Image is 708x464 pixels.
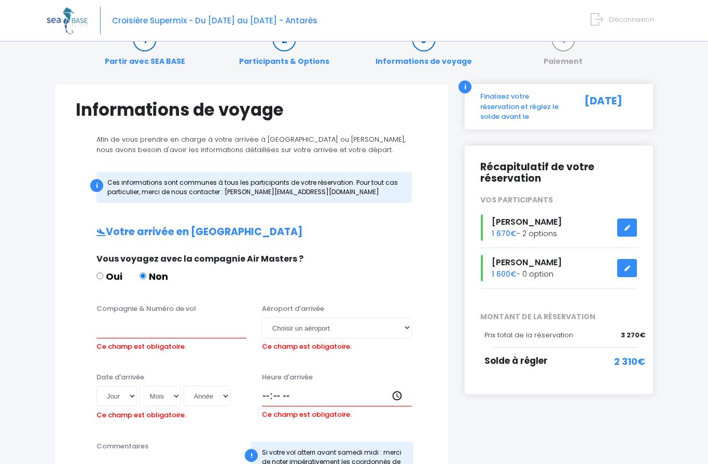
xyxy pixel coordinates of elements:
[492,269,517,279] span: 1 600€
[96,441,148,452] label: Commentaires
[573,91,645,122] div: [DATE]
[96,407,186,420] label: Ce champ est obligatoire.
[473,195,645,206] div: VOS PARTICIPANTS
[473,91,573,122] div: Finalisez votre réservation et réglez le solde avant le
[262,338,352,352] label: Ce champ est obligatoire.
[96,304,196,314] label: Compagnie & Numéro de vol
[621,330,645,340] span: 3 270€
[262,304,324,314] label: Aéroport d'arrivée
[140,269,168,283] label: Non
[96,253,303,265] span: Vous voyagez avec la compagnie Air Masters ?
[76,100,427,120] h1: Informations de voyage
[96,372,144,383] label: Date d'arrivée
[112,15,317,26] span: Croisière Supermix - Du [DATE] au [DATE] - Antarès
[480,161,637,185] h2: Récapitulatif de votre réservation
[96,172,412,203] div: Ces informations sont communes à tous les participants de votre réservation. Pour tout cas partic...
[90,179,103,192] div: i
[459,80,471,93] div: i
[609,15,654,24] span: Déconnexion
[245,449,258,462] div: !
[492,228,517,239] span: 1 670€
[234,34,335,67] a: Participants & Options
[140,272,146,279] input: Non
[538,34,588,67] a: Paiement
[76,226,427,238] h2: Votre arrivée en [GEOGRAPHIC_DATA]
[96,269,122,283] label: Oui
[492,216,562,228] span: [PERSON_NAME]
[492,256,562,268] span: [PERSON_NAME]
[76,134,427,155] p: Afin de vous prendre en charge à votre arrivée à [GEOGRAPHIC_DATA] ou [PERSON_NAME], nous avons b...
[473,311,645,322] span: MONTANT DE LA RÉSERVATION
[262,372,313,383] label: Heure d'arrivée
[473,214,645,241] div: - 2 options
[614,354,645,369] span: 2 310€
[484,354,548,367] span: Solde à régler
[473,255,645,281] div: - 0 option
[370,34,477,67] a: Informations de voyage
[484,330,573,340] span: Prix total de la réservation
[100,34,190,67] a: Partir avec SEA BASE
[96,338,186,352] label: Ce champ est obligatoire.
[96,272,103,279] input: Oui
[262,406,352,420] label: Ce champ est obligatoire.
